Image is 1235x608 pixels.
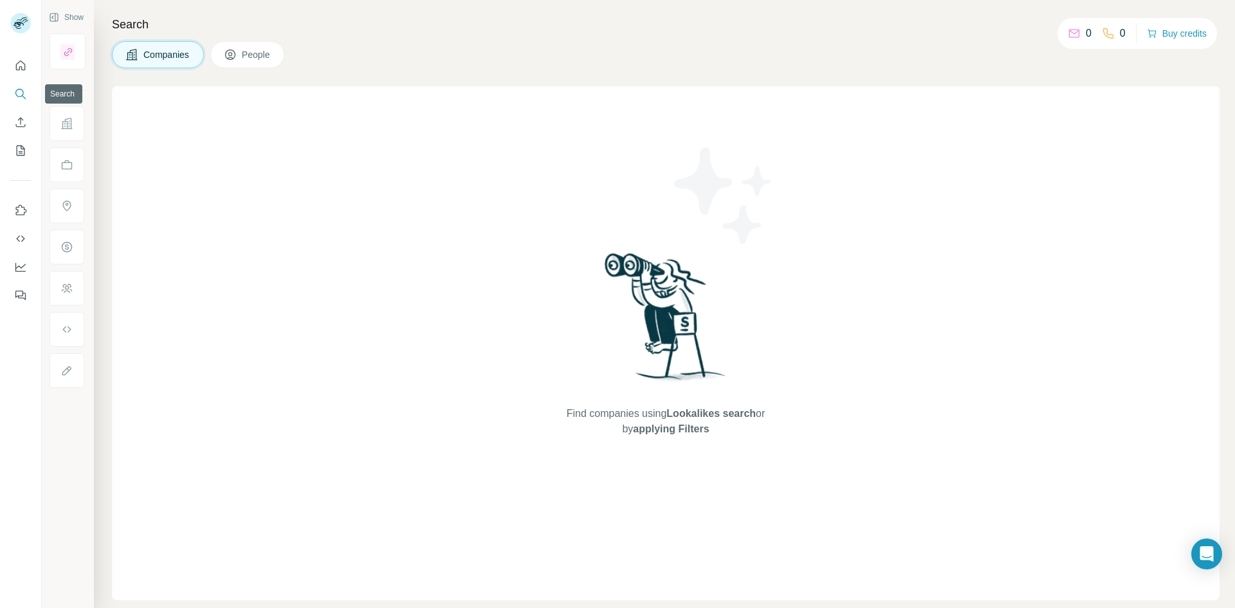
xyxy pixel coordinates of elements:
button: Enrich CSV [10,111,31,134]
button: Show [40,8,93,27]
span: People [242,48,271,61]
img: Surfe Illustration - Woman searching with binoculars [599,250,733,393]
h4: Search [112,15,1220,33]
button: Quick start [10,54,31,77]
button: Search [10,82,31,106]
span: Find companies using or by [563,406,769,437]
span: Companies [143,48,190,61]
button: My lists [10,139,31,162]
p: 0 [1120,26,1126,41]
button: Use Surfe API [10,227,31,250]
p: 0 [1086,26,1092,41]
button: Feedback [10,284,31,307]
img: Surfe Illustration - Stars [666,138,782,253]
button: Dashboard [10,255,31,279]
div: Open Intercom Messenger [1191,539,1222,569]
span: applying Filters [633,423,709,434]
button: Buy credits [1147,24,1207,42]
button: Use Surfe on LinkedIn [10,199,31,222]
span: Lookalikes search [666,408,756,419]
